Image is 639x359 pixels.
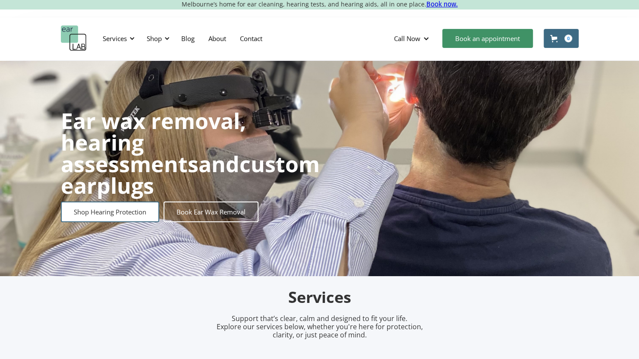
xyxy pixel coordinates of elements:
[201,26,233,51] a: About
[61,110,320,196] h1: and
[61,149,320,200] strong: custom earplugs
[164,202,258,222] a: Book Ear Wax Removal
[544,29,579,48] a: Open cart
[117,287,523,308] h2: Services
[442,29,533,48] a: Book an appointment
[564,35,572,42] div: 0
[61,106,246,179] strong: Ear wax removal, hearing assessments
[103,34,127,43] div: Services
[174,26,201,51] a: Blog
[61,25,87,51] a: home
[205,315,434,340] p: Support that’s clear, calm and designed to fit your life. Explore our services below, whether you...
[142,25,172,51] div: Shop
[387,25,438,51] div: Call Now
[147,34,162,43] div: Shop
[233,26,269,51] a: Contact
[98,25,137,51] div: Services
[394,34,420,43] div: Call Now
[61,202,159,222] a: Shop Hearing Protection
